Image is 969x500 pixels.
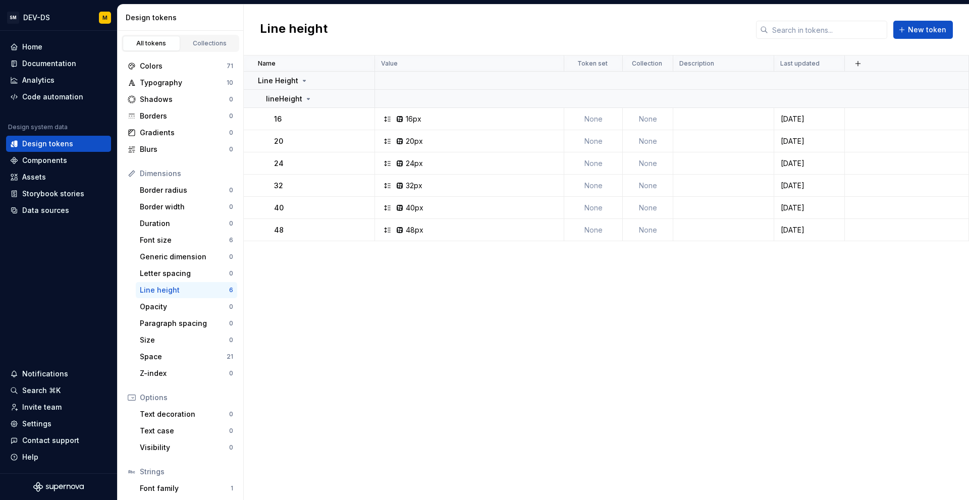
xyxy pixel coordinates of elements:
[140,235,229,245] div: Font size
[124,75,237,91] a: Typography10
[564,219,623,241] td: None
[124,91,237,107] a: Shadows0
[768,21,887,39] input: Search in tokens...
[136,299,237,315] a: Opacity0
[6,152,111,169] a: Components
[22,42,42,52] div: Home
[406,136,423,146] div: 20px
[564,130,623,152] td: None
[185,39,235,47] div: Collections
[136,439,237,456] a: Visibility0
[229,319,233,327] div: 0
[229,236,233,244] div: 6
[140,318,229,328] div: Paragraph spacing
[623,175,673,197] td: None
[564,152,623,175] td: None
[6,202,111,218] a: Data sources
[22,75,55,85] div: Analytics
[22,59,76,69] div: Documentation
[893,21,953,39] button: New token
[6,72,111,88] a: Analytics
[623,152,673,175] td: None
[6,382,111,399] button: Search ⌘K
[136,332,237,348] a: Size0
[126,13,239,23] div: Design tokens
[6,136,111,152] a: Design tokens
[229,443,233,452] div: 0
[229,145,233,153] div: 0
[231,484,233,492] div: 1
[140,442,229,453] div: Visibility
[124,141,237,157] a: Blurs0
[564,175,623,197] td: None
[6,89,111,105] a: Code automation
[679,60,714,68] p: Description
[22,139,73,149] div: Design tokens
[274,181,283,191] p: 32
[274,203,284,213] p: 40
[577,60,608,68] p: Token set
[229,336,233,344] div: 0
[623,108,673,130] td: None
[136,215,237,232] a: Duration0
[6,432,111,449] button: Contact support
[632,60,662,68] p: Collection
[140,426,229,436] div: Text case
[406,158,423,169] div: 24px
[140,467,233,477] div: Strings
[140,144,229,154] div: Blurs
[229,303,233,311] div: 0
[229,129,233,137] div: 0
[140,185,229,195] div: Border radius
[780,60,820,68] p: Last updated
[22,92,83,102] div: Code automation
[136,365,237,381] a: Z-index0
[258,60,276,68] p: Name
[229,269,233,277] div: 0
[140,302,229,312] div: Opacity
[775,114,844,124] div: [DATE]
[33,482,84,492] a: Supernova Logo
[406,203,423,213] div: 40px
[406,114,421,124] div: 16px
[22,205,69,215] div: Data sources
[623,197,673,219] td: None
[6,399,111,415] a: Invite team
[775,158,844,169] div: [DATE]
[623,130,673,152] td: None
[22,172,46,182] div: Assets
[136,232,237,248] a: Font size6
[406,225,423,235] div: 48px
[140,218,229,229] div: Duration
[22,419,51,429] div: Settings
[775,225,844,235] div: [DATE]
[22,155,67,165] div: Components
[140,252,229,262] div: Generic dimension
[140,78,227,88] div: Typography
[22,435,79,446] div: Contact support
[8,123,68,131] div: Design system data
[274,158,284,169] p: 24
[136,480,237,496] a: Font family1
[7,12,19,24] div: SM
[623,219,673,241] td: None
[6,449,111,465] button: Help
[140,483,231,493] div: Font family
[22,385,61,396] div: Search ⌘K
[775,181,844,191] div: [DATE]
[564,108,623,130] td: None
[124,125,237,141] a: Gradients0
[136,315,237,331] a: Paragraph spacing0
[381,60,398,68] p: Value
[229,95,233,103] div: 0
[22,189,84,199] div: Storybook stories
[140,169,233,179] div: Dimensions
[229,186,233,194] div: 0
[775,136,844,146] div: [DATE]
[260,21,328,39] h2: Line height
[564,197,623,219] td: None
[6,186,111,202] a: Storybook stories
[227,62,233,70] div: 71
[274,114,282,124] p: 16
[140,409,229,419] div: Text decoration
